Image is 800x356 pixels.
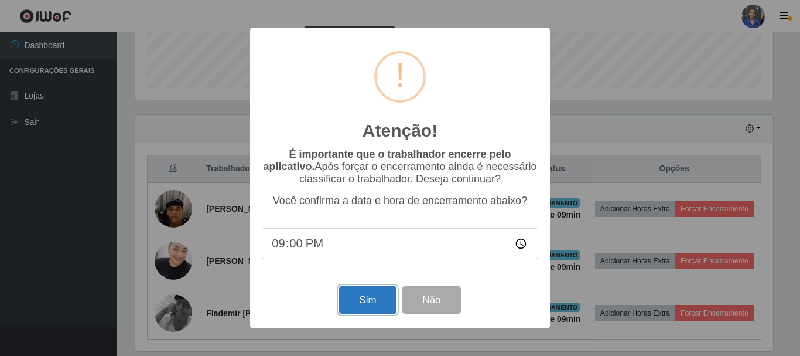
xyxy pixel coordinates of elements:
button: Não [402,286,460,314]
b: É importante que o trabalhador encerre pelo aplicativo. [263,148,511,172]
p: Você confirma a data e hora de encerramento abaixo? [262,195,538,207]
p: Após forçar o encerramento ainda é necessário classificar o trabalhador. Deseja continuar? [262,148,538,185]
button: Sim [339,286,396,314]
h2: Atenção! [363,120,437,141]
